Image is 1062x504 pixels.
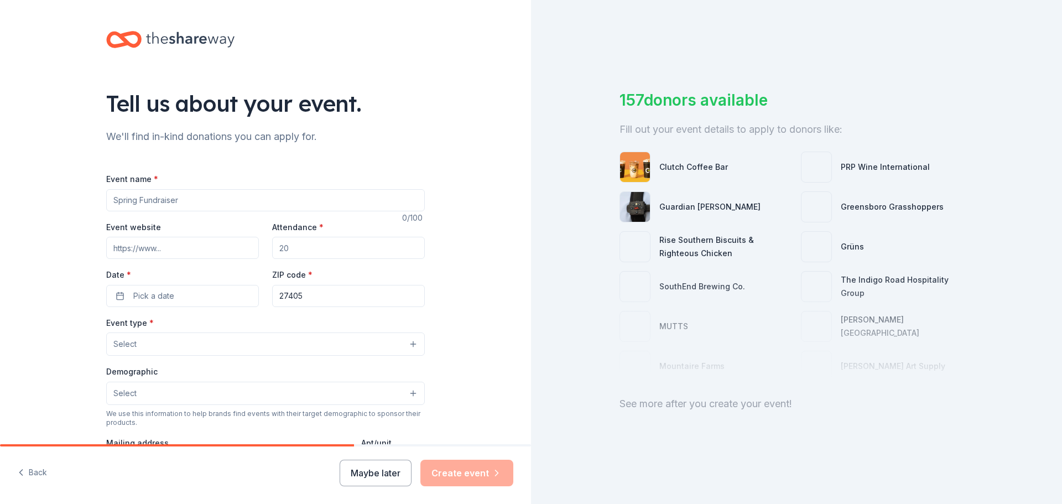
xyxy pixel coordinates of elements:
[402,211,425,225] div: 0 /100
[659,160,728,174] div: Clutch Coffee Bar
[18,461,47,485] button: Back
[113,387,137,400] span: Select
[272,237,425,259] input: 20
[620,152,650,182] img: photo for Clutch Coffee Bar
[106,174,158,185] label: Event name
[340,460,412,486] button: Maybe later
[106,189,425,211] input: Spring Fundraiser
[106,332,425,356] button: Select
[619,121,973,138] div: Fill out your event details to apply to donors like:
[619,395,973,413] div: See more after you create your event!
[272,222,324,233] label: Attendance
[272,269,313,280] label: ZIP code
[106,285,259,307] button: Pick a date
[361,438,392,449] label: Apt/unit
[106,438,169,449] label: Mailing address
[106,382,425,405] button: Select
[801,232,831,262] img: photo for Grüns
[133,289,174,303] span: Pick a date
[620,192,650,222] img: photo for Guardian Angel Device
[106,128,425,146] div: We'll find in-kind donations you can apply for.
[106,318,154,329] label: Event type
[106,222,161,233] label: Event website
[106,366,158,377] label: Demographic
[841,200,944,214] div: Greensboro Grasshoppers
[272,285,425,307] input: 12345 (U.S. only)
[619,89,973,112] div: 157 donors available
[841,160,930,174] div: PRP Wine International
[113,337,137,351] span: Select
[106,237,259,259] input: https://www...
[106,269,259,280] label: Date
[620,232,650,262] img: photo for Rise Southern Biscuits & Righteous Chicken
[659,233,792,260] div: Rise Southern Biscuits & Righteous Chicken
[106,409,425,427] div: We use this information to help brands find events with their target demographic to sponsor their...
[659,200,761,214] div: Guardian [PERSON_NAME]
[106,88,425,119] div: Tell us about your event.
[801,192,831,222] img: photo for Greensboro Grasshoppers
[841,240,864,253] div: Grüns
[801,152,831,182] img: photo for PRP Wine International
